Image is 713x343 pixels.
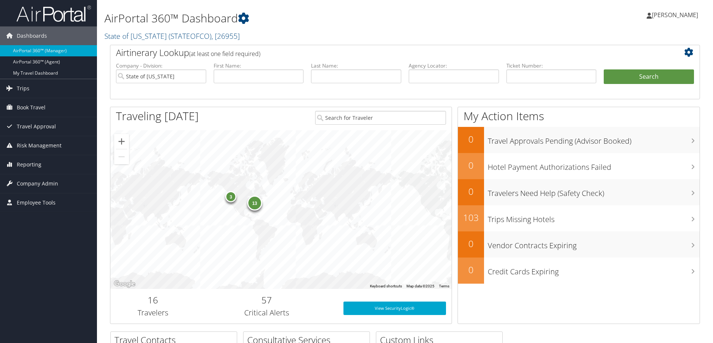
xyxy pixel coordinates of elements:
[458,185,484,198] h2: 0
[17,174,58,193] span: Company Admin
[201,308,332,318] h3: Critical Alerts
[458,237,484,250] h2: 0
[104,10,505,26] h1: AirPortal 360™ Dashboard
[458,231,700,258] a: 0Vendor Contracts Expiring
[458,108,700,124] h1: My Action Items
[17,136,62,155] span: Risk Management
[116,62,206,69] label: Company - Division:
[604,69,694,84] button: Search
[225,191,236,202] div: 3
[458,205,700,231] a: 103Trips Missing Hotels
[406,284,434,288] span: Map data ©2025
[211,31,240,41] span: , [ 26955 ]
[189,50,260,58] span: (at least one field required)
[16,5,91,22] img: airportal-logo.png
[488,132,700,146] h3: Travel Approvals Pending (Advisor Booked)
[116,46,645,59] h2: Airtinerary Lookup
[114,149,129,164] button: Zoom out
[488,184,700,199] h3: Travelers Need Help (Safety Check)
[647,4,706,26] a: [PERSON_NAME]
[652,11,698,19] span: [PERSON_NAME]
[458,179,700,205] a: 0Travelers Need Help (Safety Check)
[409,62,499,69] label: Agency Locator:
[488,263,700,277] h3: Credit Cards Expiring
[488,237,700,251] h3: Vendor Contracts Expiring
[17,79,29,98] span: Trips
[214,62,304,69] label: First Name:
[315,111,446,125] input: Search for Traveler
[112,279,137,289] img: Google
[506,62,597,69] label: Ticket Number:
[169,31,211,41] span: ( STATEOFCO )
[201,294,332,306] h2: 57
[17,117,56,136] span: Travel Approval
[458,127,700,153] a: 0Travel Approvals Pending (Advisor Booked)
[488,158,700,172] h3: Hotel Payment Authorizations Failed
[488,211,700,225] h3: Trips Missing Hotels
[343,302,446,315] a: View SecurityLogic®
[116,294,190,306] h2: 16
[116,108,199,124] h1: Traveling [DATE]
[370,284,402,289] button: Keyboard shortcuts
[458,258,700,284] a: 0Credit Cards Expiring
[17,193,56,212] span: Employee Tools
[112,279,137,289] a: Open this area in Google Maps (opens a new window)
[458,133,484,146] h2: 0
[17,26,47,45] span: Dashboards
[104,31,240,41] a: State of [US_STATE]
[311,62,401,69] label: Last Name:
[458,153,700,179] a: 0Hotel Payment Authorizations Failed
[439,284,449,288] a: Terms (opens in new tab)
[247,195,262,210] div: 13
[458,264,484,276] h2: 0
[17,98,45,117] span: Book Travel
[458,211,484,224] h2: 103
[458,159,484,172] h2: 0
[114,134,129,149] button: Zoom in
[116,308,190,318] h3: Travelers
[17,155,41,174] span: Reporting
